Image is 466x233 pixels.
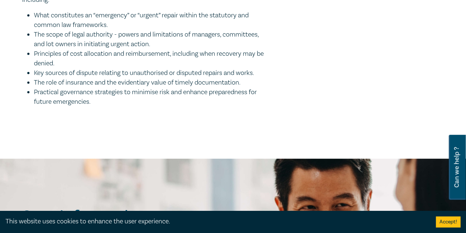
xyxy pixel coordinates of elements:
[6,217,425,226] div: This website uses cookies to enhance the user experience.
[34,78,265,88] li: The role of insurance and the evidentiary value of timely documentation.
[34,68,265,78] li: Key sources of dispute relating to unauthorised or disputed repairs and works.
[436,216,460,227] button: Accept cookies
[22,207,196,226] h2: Stay informed.
[453,139,460,195] span: Can we help ?
[34,30,265,49] li: The scope of legal authority - powers and limitations of managers, committees, and lot owners in ...
[34,49,265,68] li: Principles of cost allocation and reimbursement, including when recovery may be denied.
[34,11,265,30] li: What constitutes an “emergency” or “urgent” repair within the statutory and common law frameworks.
[34,88,265,107] li: Practical governance strategies to minimise risk and enhance preparedness for future emergencies.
